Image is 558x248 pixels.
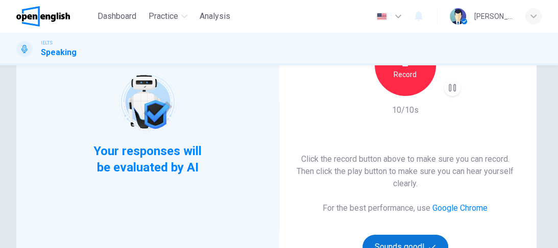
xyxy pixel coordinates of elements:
span: IELTS [41,39,53,46]
div: [PERSON_NAME] [474,10,513,22]
span: Analysis [200,10,230,22]
span: Dashboard [98,10,136,22]
a: Google Chrome [432,203,488,213]
img: en [375,13,388,20]
img: OpenEnglish logo [16,6,70,27]
h6: Click the record button above to make sure you can record. Then click the play button to make sur... [290,153,521,190]
button: Dashboard [93,7,140,26]
img: robot icon [115,69,180,134]
h6: 10/10s [392,104,419,116]
span: Your responses will be evaluated by AI [86,143,210,176]
h6: Record [394,68,417,81]
a: OpenEnglish logo [16,6,93,27]
h6: For the best performance, use [323,202,488,214]
button: Analysis [196,7,234,26]
button: Practice [144,7,191,26]
img: Profile picture [450,8,466,24]
h1: Speaking [41,46,77,59]
button: Record [375,35,436,96]
span: Practice [149,10,178,22]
